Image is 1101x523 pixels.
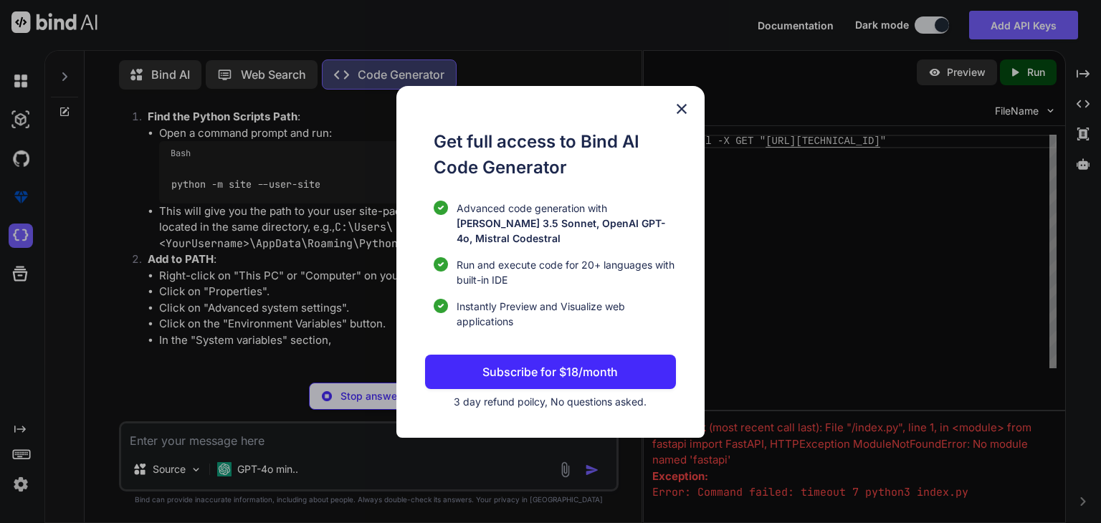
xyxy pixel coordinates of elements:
h1: Get full access to Bind AI Code Generator [434,129,676,181]
p: Subscribe for $18/month [482,363,618,380]
p: Advanced code generation with [457,201,676,246]
img: close [673,100,690,117]
span: Instantly Preview and Visualize web applications [457,299,676,329]
span: [PERSON_NAME] 3.5 Sonnet, OpenAI GPT-4o, Mistral Codestral [457,217,666,244]
img: checklist [434,299,448,313]
img: checklist [434,201,448,215]
button: Subscribe for $18/month [425,355,676,389]
img: checklist [434,257,448,272]
span: 3 day refund poilcy, No questions asked. [454,395,647,408]
span: Run and execute code for 20+ languages with built-in IDE [457,257,676,287]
